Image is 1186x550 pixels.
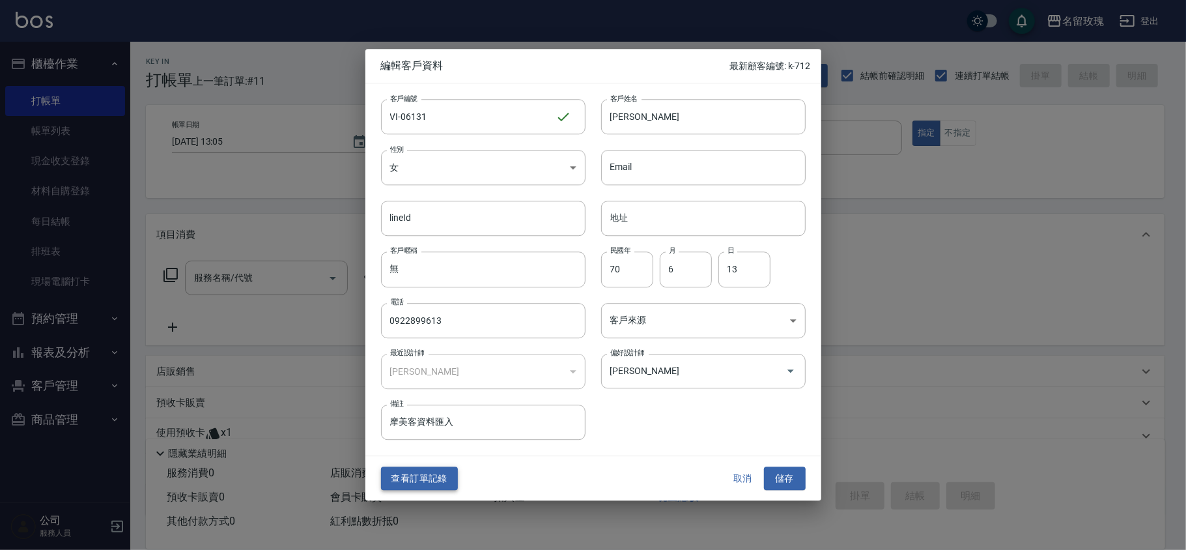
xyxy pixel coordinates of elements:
button: 取消 [722,467,764,491]
label: 日 [727,246,734,256]
label: 最近設計師 [390,348,424,358]
span: 編輯客戶資料 [381,59,730,72]
button: 儲存 [764,467,806,491]
label: 月 [669,246,675,256]
label: 客戶暱稱 [390,246,417,256]
label: 客戶編號 [390,93,417,103]
label: 電話 [390,297,404,307]
label: 性別 [390,144,404,154]
label: 客戶姓名 [610,93,638,103]
button: 查看訂單記錄 [381,467,458,491]
label: 備註 [390,399,404,409]
p: 最新顧客編號: k-712 [729,59,810,73]
div: [PERSON_NAME] [381,354,586,389]
button: Open [780,361,801,382]
div: 女 [381,150,586,185]
label: 民國年 [610,246,630,256]
label: 偏好設計師 [610,348,644,358]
